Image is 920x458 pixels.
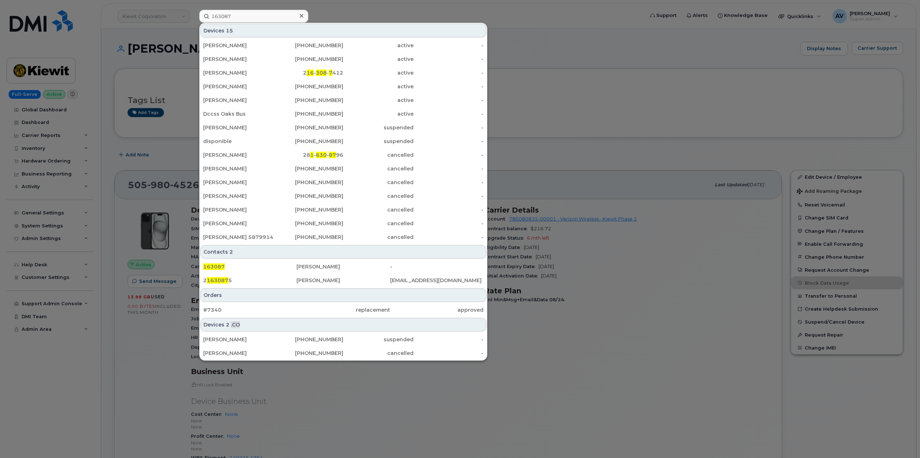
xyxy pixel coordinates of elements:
div: [PERSON_NAME] [203,83,273,90]
span: .CO [231,321,240,328]
a: [PERSON_NAME][PHONE_NUMBER]cancelled- [200,203,486,216]
div: - [414,42,484,49]
span: 2 [226,321,229,328]
div: active [343,69,414,76]
div: [PERSON_NAME] [203,55,273,63]
div: suspended [343,124,414,131]
a: [PERSON_NAME]281-630-8796cancelled- [200,148,486,161]
a: [PERSON_NAME][PHONE_NUMBER]cancelled- [200,176,486,189]
a: [PERSON_NAME][PHONE_NUMBER]cancelled- [200,217,486,230]
div: [PERSON_NAME] [203,220,273,227]
div: [PHONE_NUMBER] [273,83,344,90]
div: cancelled [343,350,414,357]
div: active [343,110,414,117]
div: approved [390,306,483,314]
div: - [390,263,483,270]
div: [PERSON_NAME] [203,336,273,343]
div: [PERSON_NAME] [203,69,273,76]
div: #7340 [203,306,296,314]
a: #7340replacementapproved [200,303,486,316]
div: suspended [343,138,414,145]
a: [PERSON_NAME][PHONE_NUMBER]active- [200,80,486,93]
div: [PHONE_NUMBER] [273,220,344,227]
div: cancelled [343,234,414,241]
div: Dccss Oaks Bus [203,110,273,117]
div: [PERSON_NAME] [296,277,390,284]
div: [PERSON_NAME] [203,165,273,172]
div: [PHONE_NUMBER] [273,179,344,186]
a: [PERSON_NAME] 5879914865[PHONE_NUMBER]cancelled- [200,231,486,244]
div: - [414,83,484,90]
div: disponible [203,138,273,145]
div: 28 - - 96 [273,151,344,159]
div: 2 - - 412 [273,69,344,76]
div: [PERSON_NAME] [203,124,273,131]
div: - [414,55,484,63]
span: 1 [310,152,314,158]
div: - [414,234,484,241]
span: 7 [329,70,332,76]
a: [PERSON_NAME][PHONE_NUMBER]cancelled- [200,190,486,203]
div: [PHONE_NUMBER] [273,234,344,241]
div: Devices [200,24,486,37]
div: - [414,350,484,357]
span: 163087 [203,263,225,270]
div: active [343,55,414,63]
div: [PERSON_NAME] [203,42,273,49]
span: 16 [307,70,314,76]
span: 163087 [207,277,228,284]
div: [PERSON_NAME] 5879914865 [203,234,273,241]
div: - [414,220,484,227]
a: disponible[PHONE_NUMBER]suspended- [200,135,486,148]
div: [PHONE_NUMBER] [273,124,344,131]
div: - [414,110,484,117]
div: Orders [200,288,486,302]
div: - [414,124,484,131]
div: [PHONE_NUMBER] [273,97,344,104]
div: - [414,179,484,186]
div: [PERSON_NAME] [203,179,273,186]
a: [PERSON_NAME][PHONE_NUMBER]active- [200,53,486,66]
div: cancelled [343,151,414,159]
a: [PERSON_NAME][PHONE_NUMBER]suspended- [200,121,486,134]
div: [PHONE_NUMBER] [273,192,344,200]
div: [PHONE_NUMBER] [273,42,344,49]
div: [PERSON_NAME] [203,192,273,200]
div: - [414,192,484,200]
div: [PHONE_NUMBER] [273,165,344,172]
iframe: Messenger Launcher [889,427,915,453]
span: 630 [316,152,327,158]
div: suspended [343,336,414,343]
span: 2 [229,248,233,255]
div: [PHONE_NUMBER] [273,110,344,117]
div: active [343,83,414,90]
a: [PERSON_NAME][PHONE_NUMBER]active- [200,94,486,107]
div: [PHONE_NUMBER] [273,206,344,213]
div: - [414,97,484,104]
div: - [414,138,484,145]
div: - [414,165,484,172]
a: [PERSON_NAME][PHONE_NUMBER]suspended- [200,333,486,346]
div: [PERSON_NAME] [203,97,273,104]
div: cancelled [343,206,414,213]
div: [PHONE_NUMBER] [273,336,344,343]
a: [PERSON_NAME][PHONE_NUMBER]active- [200,39,486,52]
div: [PERSON_NAME] [203,151,273,159]
div: - [414,151,484,159]
div: [EMAIL_ADDRESS][DOMAIN_NAME] [390,277,483,284]
span: 308 [316,70,327,76]
div: cancelled [343,165,414,172]
div: [PERSON_NAME] [203,350,273,357]
div: [PHONE_NUMBER] [273,55,344,63]
div: Devices [200,318,486,332]
span: 15 [226,27,233,34]
div: - [414,69,484,76]
div: - [414,206,484,213]
a: [PERSON_NAME]216-308-7412active- [200,66,486,79]
div: active [343,97,414,104]
a: 163087[PERSON_NAME]- [200,260,486,273]
div: Contacts [200,245,486,259]
div: [PERSON_NAME] [203,206,273,213]
div: - [414,336,484,343]
a: [PERSON_NAME][PHONE_NUMBER]cancelled- [200,162,486,175]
